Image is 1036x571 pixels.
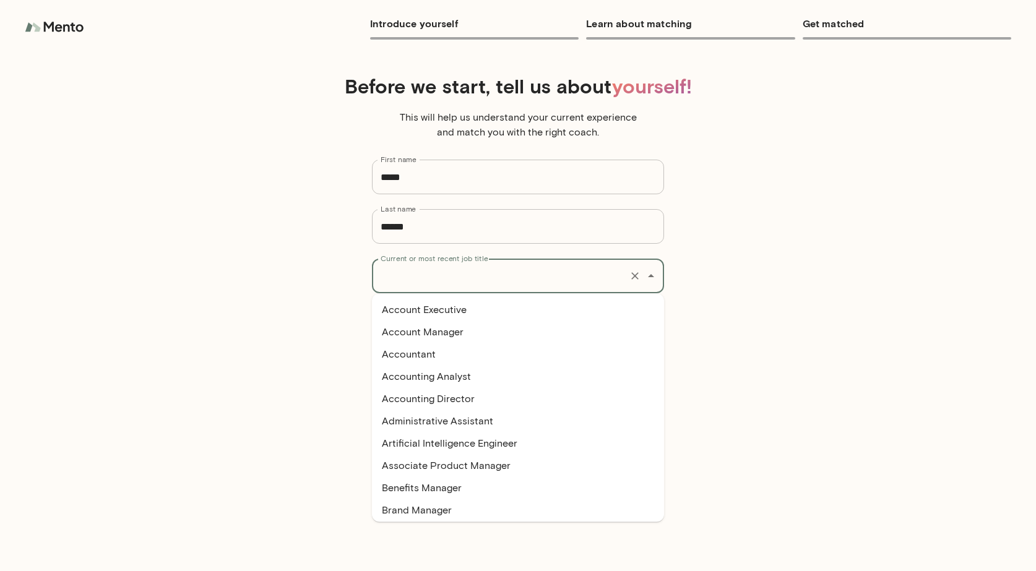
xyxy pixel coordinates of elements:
li: Associate Product Manager [372,455,664,477]
p: This will help us understand your current experience and match you with the right coach. [394,110,642,140]
li: Accounting Analyst [372,366,664,388]
label: First name [381,154,417,165]
li: Administrative Assistant [372,410,664,432]
li: Accounting Director [372,388,664,410]
span: yourself! [612,74,692,98]
li: Brand Manager [372,499,664,522]
li: Benefits Manager [372,477,664,499]
button: Close [642,267,660,285]
li: Account Executive [372,299,664,321]
button: Clear [626,267,644,285]
label: Current or most recent job title [381,253,488,264]
li: Brand Partnerships [372,522,664,544]
h6: Learn about matching [586,15,795,32]
h4: Before we start, tell us about [53,74,983,98]
img: logo [25,15,87,40]
li: Accountant [372,343,664,366]
h6: Get matched [803,15,1011,32]
h6: Introduce yourself [370,15,579,32]
li: Account Manager [372,321,664,343]
label: Last name [381,204,416,214]
li: Artificial Intelligence Engineer [372,432,664,455]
